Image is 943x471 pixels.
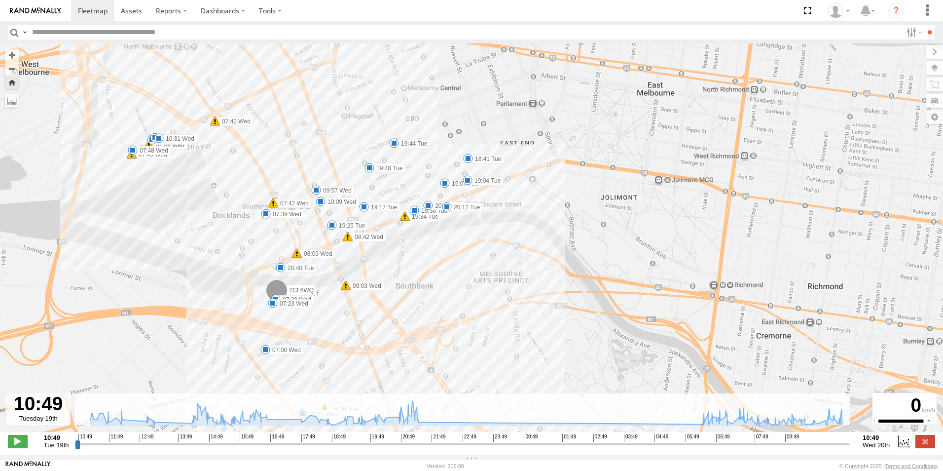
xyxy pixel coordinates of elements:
label: 19:48 Tue [369,164,405,173]
span: 08:49 [785,434,799,442]
span: 06:49 [716,434,730,442]
div: 0 [874,394,935,417]
label: Close [915,435,935,448]
label: 08:42 Wed [348,233,386,241]
label: 19:04 Tue [468,176,504,185]
span: 14:49 [209,434,223,442]
label: Search Filter Options [903,25,924,39]
label: 20:40 Tue [281,264,317,273]
label: 10:31 Wed [159,134,197,143]
i: ? [888,3,904,19]
span: Wed 20th Aug 2025 [863,441,890,449]
span: 21:49 [432,434,445,442]
span: 05:49 [686,434,699,442]
span: 11:49 [109,434,123,442]
label: 19:17 Tue [364,203,400,212]
a: Terms and Conditions [885,463,938,469]
div: Version: 306.00 [427,463,464,469]
img: rand-logo.svg [10,7,61,14]
label: 19:36 Tue [414,206,450,215]
label: 07:23 Wed [273,299,311,308]
span: 22:49 [463,434,476,442]
label: Search Query [21,25,29,39]
label: 09:57 Wed [316,186,355,195]
span: 17:49 [301,434,315,442]
span: 23:49 [493,434,507,442]
span: 00:49 [524,434,538,442]
span: 01:49 [562,434,576,442]
span: 03:49 [624,434,638,442]
label: 10:09 Wed [321,197,359,206]
label: 07:20 Wed [276,295,314,304]
button: Zoom out [5,62,19,76]
span: 07:49 [755,434,768,442]
span: 04:49 [654,434,668,442]
span: 10:49 [78,434,92,442]
span: 13:49 [178,434,192,442]
label: 19:34 Tue [405,212,441,221]
span: 2CL6WQ [290,287,314,294]
label: 07:48 Wed [133,146,171,155]
label: 20:12 Tue [447,203,483,212]
span: 16:49 [270,434,284,442]
label: 07:39 Wed [266,210,304,219]
div: © Copyright 2025 - [839,463,938,469]
label: 07:42 Wed [215,117,254,126]
label: Play/Stop [8,435,28,448]
strong: 10:49 [863,434,890,441]
label: 19:25 Tue [332,221,368,230]
button: Zoom Home [5,76,19,89]
label: 09:03 Wed [346,281,384,290]
label: 19:44 Tue [394,139,430,148]
a: Visit our Website [5,461,51,471]
label: 07:42 Wed [273,199,312,208]
label: 18:41 Tue [468,155,504,163]
strong: 10:49 [44,434,69,441]
span: 12:49 [140,434,153,442]
span: 20:49 [401,434,415,442]
label: 08:09 Wed [297,249,335,258]
label: Measure [5,94,19,108]
span: 02:49 [593,434,607,442]
span: Tue 19th Aug 2025 [44,441,69,449]
label: 07:00 Wed [265,346,304,354]
button: Zoom in [5,48,19,62]
label: Map Settings [926,110,943,124]
label: 07:49 Wed [149,141,187,150]
span: 15:49 [240,434,254,442]
div: Sean Aliphon [825,3,853,18]
span: 19:49 [370,434,384,442]
span: 18:49 [332,434,346,442]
